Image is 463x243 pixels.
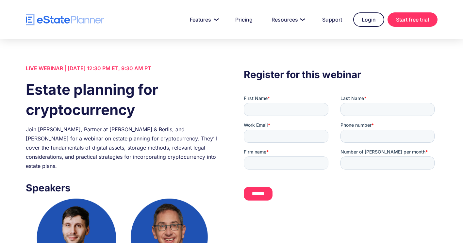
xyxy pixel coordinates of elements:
[182,13,224,26] a: Features
[264,13,311,26] a: Resources
[388,12,438,27] a: Start free trial
[26,180,219,195] h3: Speakers
[244,95,437,206] iframe: Form 0
[353,12,384,27] a: Login
[26,125,219,170] div: Join [PERSON_NAME], Partner at [PERSON_NAME] & Berlis, and [PERSON_NAME] for a webinar on estate ...
[244,67,437,82] h3: Register for this webinar
[26,79,219,120] h1: Estate planning for cryptocurrency
[26,64,219,73] div: LIVE WEBINAR | [DATE] 12:30 PM ET, 9:30 AM PT
[227,13,260,26] a: Pricing
[26,14,104,25] a: home
[314,13,350,26] a: Support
